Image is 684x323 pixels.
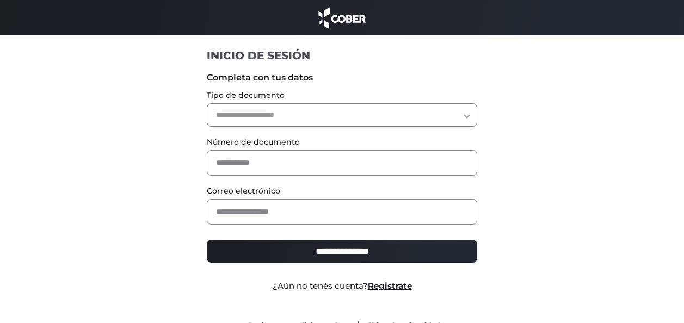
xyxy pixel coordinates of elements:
[316,5,369,30] img: cober_marca.png
[207,136,477,148] label: Número de documento
[207,48,477,63] h1: INICIO DE SESIÓN
[207,71,477,84] label: Completa con tus datos
[199,280,485,293] div: ¿Aún no tenés cuenta?
[207,185,477,197] label: Correo electrónico
[368,281,412,291] a: Registrate
[207,90,477,101] label: Tipo de documento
